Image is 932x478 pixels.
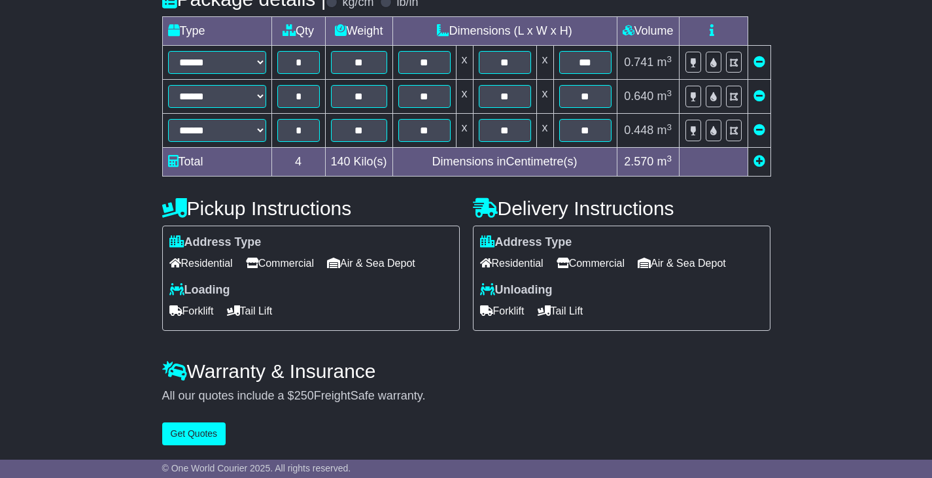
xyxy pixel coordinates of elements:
[624,155,653,168] span: 2.570
[325,17,392,46] td: Weight
[638,253,726,273] span: Air & Sea Depot
[753,90,765,103] a: Remove this item
[227,301,273,321] span: Tail Lift
[331,155,351,168] span: 140
[624,56,653,69] span: 0.741
[162,197,460,219] h4: Pickup Instructions
[162,148,271,177] td: Total
[162,17,271,46] td: Type
[657,56,672,69] span: m
[246,253,314,273] span: Commercial
[480,301,525,321] span: Forklift
[169,235,262,250] label: Address Type
[666,122,672,132] sup: 3
[162,422,226,445] button: Get Quotes
[162,360,770,382] h4: Warranty & Insurance
[557,253,625,273] span: Commercial
[294,389,314,402] span: 250
[480,283,553,298] label: Unloading
[169,283,230,298] label: Loading
[169,253,233,273] span: Residential
[666,88,672,98] sup: 3
[271,148,325,177] td: 4
[162,389,770,403] div: All our quotes include a $ FreightSafe warranty.
[536,46,553,80] td: x
[456,114,473,148] td: x
[536,114,553,148] td: x
[271,17,325,46] td: Qty
[536,80,553,114] td: x
[657,124,672,137] span: m
[456,46,473,80] td: x
[456,80,473,114] td: x
[617,17,679,46] td: Volume
[666,154,672,163] sup: 3
[325,148,392,177] td: Kilo(s)
[624,90,653,103] span: 0.640
[392,17,617,46] td: Dimensions (L x W x H)
[666,54,672,64] sup: 3
[624,124,653,137] span: 0.448
[327,253,415,273] span: Air & Sea Depot
[753,155,765,168] a: Add new item
[169,301,214,321] span: Forklift
[480,235,572,250] label: Address Type
[392,148,617,177] td: Dimensions in Centimetre(s)
[753,56,765,69] a: Remove this item
[657,90,672,103] span: m
[473,197,770,219] h4: Delivery Instructions
[657,155,672,168] span: m
[480,253,544,273] span: Residential
[753,124,765,137] a: Remove this item
[162,463,351,473] span: © One World Courier 2025. All rights reserved.
[538,301,583,321] span: Tail Lift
